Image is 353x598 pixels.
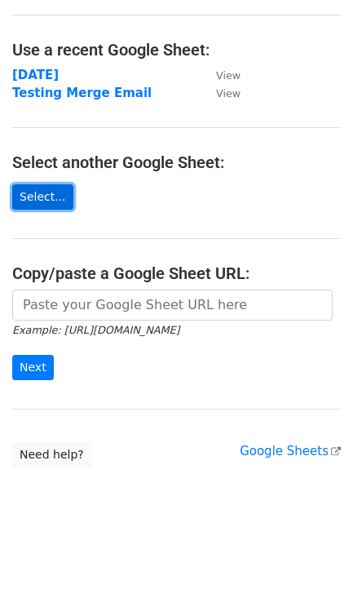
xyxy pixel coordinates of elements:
iframe: Chat Widget [271,520,353,598]
h4: Use a recent Google Sheet: [12,40,341,60]
a: Google Sheets [240,444,341,458]
small: View [216,87,240,100]
a: [DATE] [12,68,59,82]
a: View [200,68,240,82]
h4: Copy/paste a Google Sheet URL: [12,264,341,283]
a: Select... [12,184,73,210]
a: View [200,86,240,100]
a: Need help? [12,442,91,467]
h4: Select another Google Sheet: [12,153,341,172]
small: Example: [URL][DOMAIN_NAME] [12,324,179,336]
small: View [216,69,240,82]
a: Testing Merge Email [12,86,152,100]
input: Paste your Google Sheet URL here [12,290,333,321]
input: Next [12,355,54,380]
